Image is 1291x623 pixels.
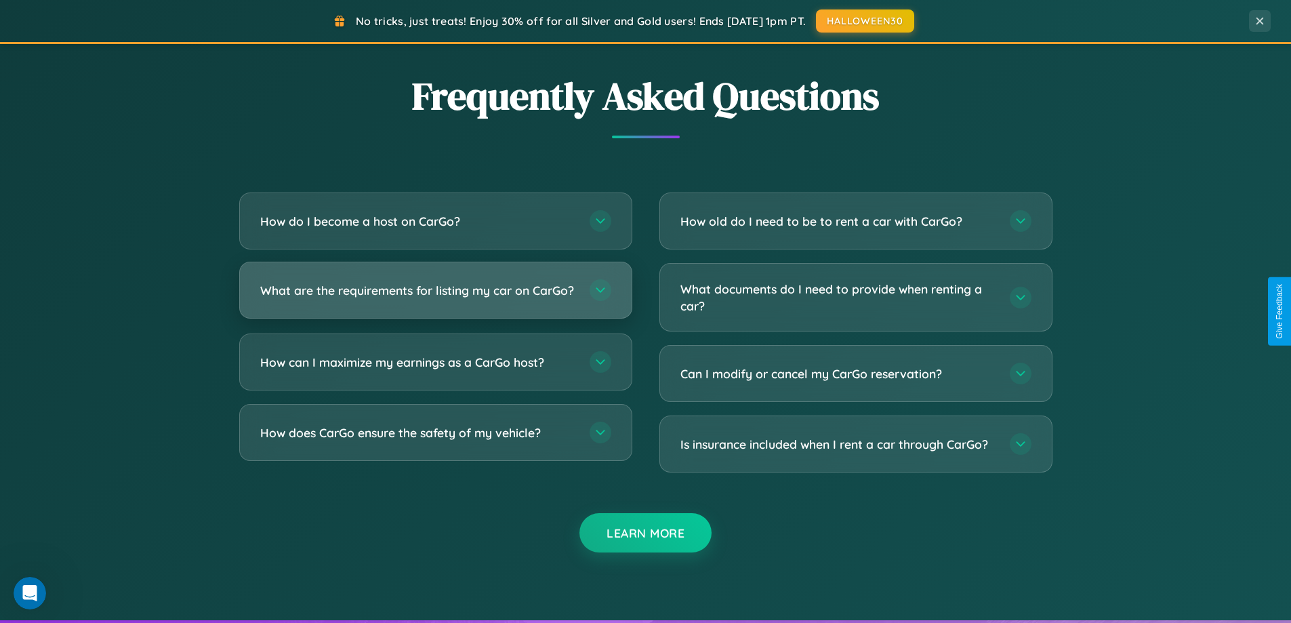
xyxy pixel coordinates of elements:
div: Give Feedback [1275,284,1284,339]
h3: What documents do I need to provide when renting a car? [680,281,996,314]
button: HALLOWEEN30 [816,9,914,33]
iframe: Intercom live chat [14,577,46,609]
h3: How can I maximize my earnings as a CarGo host? [260,354,576,371]
h3: How does CarGo ensure the safety of my vehicle? [260,424,576,441]
h3: What are the requirements for listing my car on CarGo? [260,282,576,299]
h3: How do I become a host on CarGo? [260,213,576,230]
h3: Is insurance included when I rent a car through CarGo? [680,436,996,453]
span: No tricks, just treats! Enjoy 30% off for all Silver and Gold users! Ends [DATE] 1pm PT. [356,14,806,28]
h3: Can I modify or cancel my CarGo reservation? [680,365,996,382]
button: Learn More [579,513,712,552]
h3: How old do I need to be to rent a car with CarGo? [680,213,996,230]
h2: Frequently Asked Questions [239,70,1052,122]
